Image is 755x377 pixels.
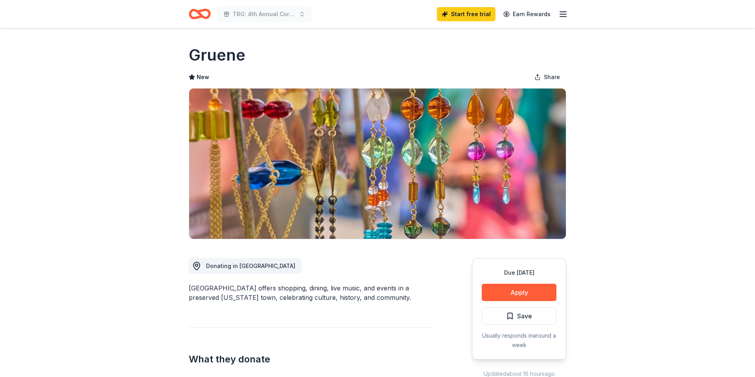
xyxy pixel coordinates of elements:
[482,307,556,325] button: Save
[517,311,532,321] span: Save
[189,89,566,239] img: Image for Gruene
[189,283,434,302] div: [GEOGRAPHIC_DATA] offers shopping, dining, live music, and events in a preserved [US_STATE] town,...
[197,72,209,82] span: New
[189,44,245,66] h1: Gruene
[528,69,566,85] button: Share
[233,9,296,19] span: TRG: 4th Annual Cornhole Tournament Benefiting Local Veterans & First Responders
[499,7,555,21] a: Earn Rewards
[206,262,295,269] span: Donating in [GEOGRAPHIC_DATA]
[437,7,495,21] a: Start free trial
[189,353,434,366] h2: What they donate
[482,268,556,277] div: Due [DATE]
[217,6,311,22] button: TRG: 4th Annual Cornhole Tournament Benefiting Local Veterans & First Responders
[482,284,556,301] button: Apply
[482,331,556,350] div: Usually responds in around a week
[189,5,211,23] a: Home
[544,72,560,82] span: Share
